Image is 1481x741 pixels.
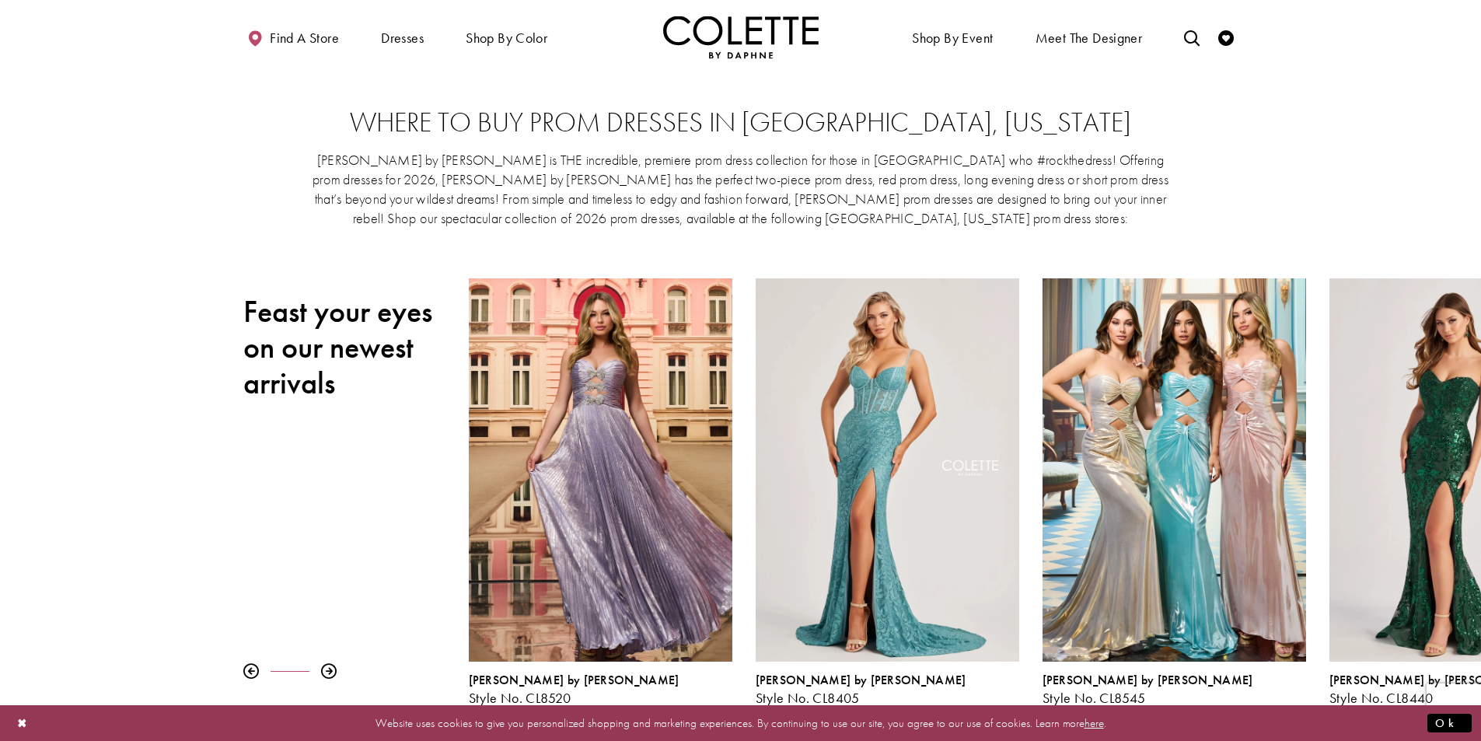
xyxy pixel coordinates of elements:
[663,16,819,58] a: Visit Home Page
[274,107,1207,138] h2: Where to buy prom dresses in [GEOGRAPHIC_DATA], [US_STATE]
[1427,713,1472,732] button: Submit Dialog
[469,672,679,688] span: [PERSON_NAME] by [PERSON_NAME]
[469,278,732,662] a: Visit Colette by Daphne Style No. CL8520 Page
[1043,673,1306,706] div: Colette by Daphne Style No. CL8545
[381,30,424,46] span: Dresses
[1329,689,1434,707] span: Style No. CL8440
[908,16,997,58] span: Shop By Event
[744,267,1031,718] div: Colette by Daphne Style No. CL8405
[270,30,339,46] span: Find a store
[1043,278,1306,662] a: Visit Colette by Daphne Style No. CL8545 Page
[1036,30,1143,46] span: Meet the designer
[756,672,966,688] span: [PERSON_NAME] by [PERSON_NAME]
[1043,672,1253,688] span: [PERSON_NAME] by [PERSON_NAME]
[1031,267,1318,718] div: Colette by Daphne Style No. CL8545
[1085,715,1104,730] a: here
[9,709,36,736] button: Close Dialog
[1180,16,1203,58] a: Toggle search
[663,16,819,58] img: Colette by Daphne
[466,30,547,46] span: Shop by color
[243,16,343,58] a: Find a store
[1032,16,1147,58] a: Meet the designer
[377,16,428,58] span: Dresses
[1043,689,1146,707] span: Style No. CL8545
[1214,16,1238,58] a: Check Wishlist
[243,294,445,401] h2: Feast your eyes on our newest arrivals
[756,689,860,707] span: Style No. CL8405
[457,267,744,718] div: Colette by Daphne Style No. CL8520
[462,16,551,58] span: Shop by color
[469,689,571,707] span: Style No. CL8520
[756,278,1019,662] a: Visit Colette by Daphne Style No. CL8405 Page
[912,30,993,46] span: Shop By Event
[469,673,732,706] div: Colette by Daphne Style No. CL8520
[312,150,1170,228] p: [PERSON_NAME] by [PERSON_NAME] is THE incredible, premiere prom dress collection for those in [GE...
[756,673,1019,706] div: Colette by Daphne Style No. CL8405
[112,712,1369,733] p: Website uses cookies to give you personalized shopping and marketing experiences. By continuing t...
